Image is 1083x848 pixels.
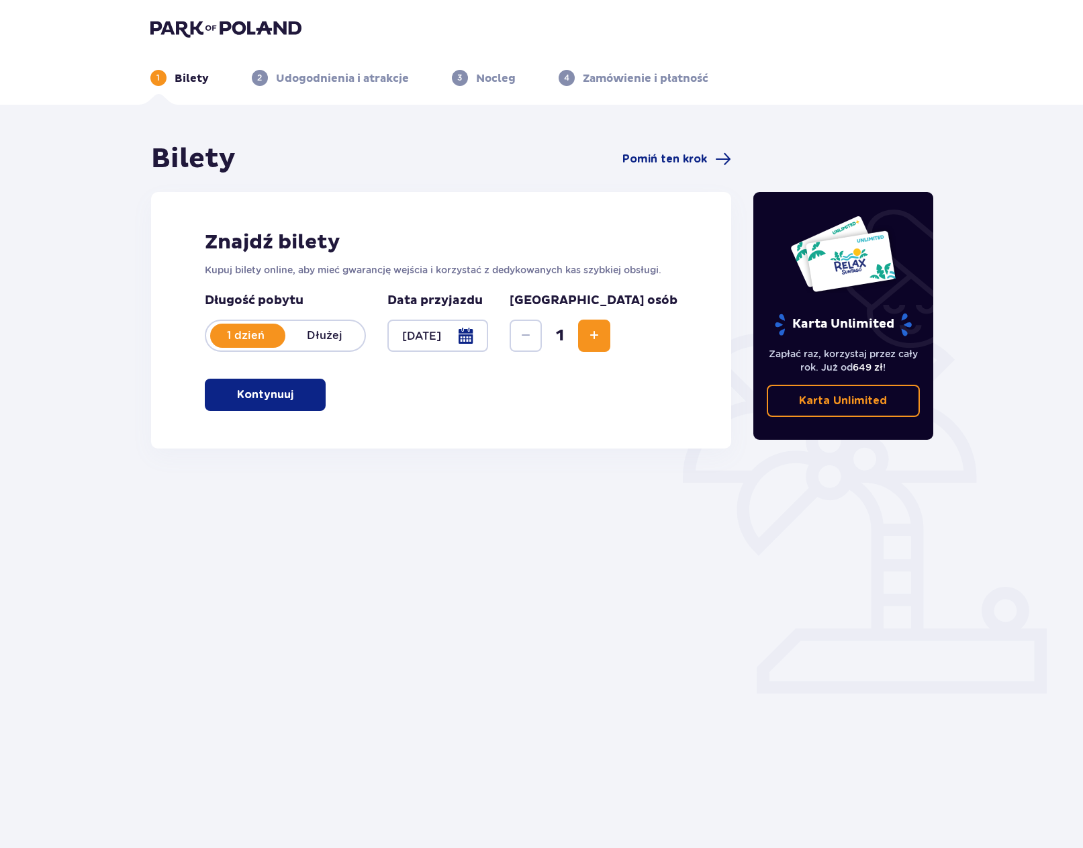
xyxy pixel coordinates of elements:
a: Pomiń ten krok [622,151,731,167]
p: Długość pobytu [205,293,366,309]
h1: Bilety [151,142,236,176]
p: Data przyjazdu [387,293,483,309]
p: [GEOGRAPHIC_DATA] osób [510,293,677,309]
p: Karta Unlimited [773,313,913,336]
p: Kupuj bilety online, aby mieć gwarancję wejścia i korzystać z dedykowanych kas szybkiej obsługi. [205,263,678,277]
p: 1 dzień [206,328,285,343]
p: 1 [156,72,160,84]
p: 2 [257,72,262,84]
p: Karta Unlimited [799,393,887,408]
button: Increase [578,320,610,352]
button: Decrease [510,320,542,352]
a: Karta Unlimited [767,385,920,417]
button: Kontynuuj [205,379,326,411]
p: Bilety [175,71,209,86]
p: 3 [457,72,462,84]
p: Nocleg [476,71,516,86]
p: Zamówienie i płatność [583,71,708,86]
img: Park of Poland logo [150,19,301,38]
p: Udogodnienia i atrakcje [276,71,409,86]
h2: Znajdź bilety [205,230,678,255]
span: Pomiń ten krok [622,152,707,167]
p: 4 [564,72,569,84]
p: Zapłać raz, korzystaj przez cały rok. Już od ! [767,347,920,374]
p: Kontynuuj [237,387,293,402]
p: Dłużej [285,328,365,343]
span: 649 zł [853,362,883,373]
span: 1 [545,326,575,346]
